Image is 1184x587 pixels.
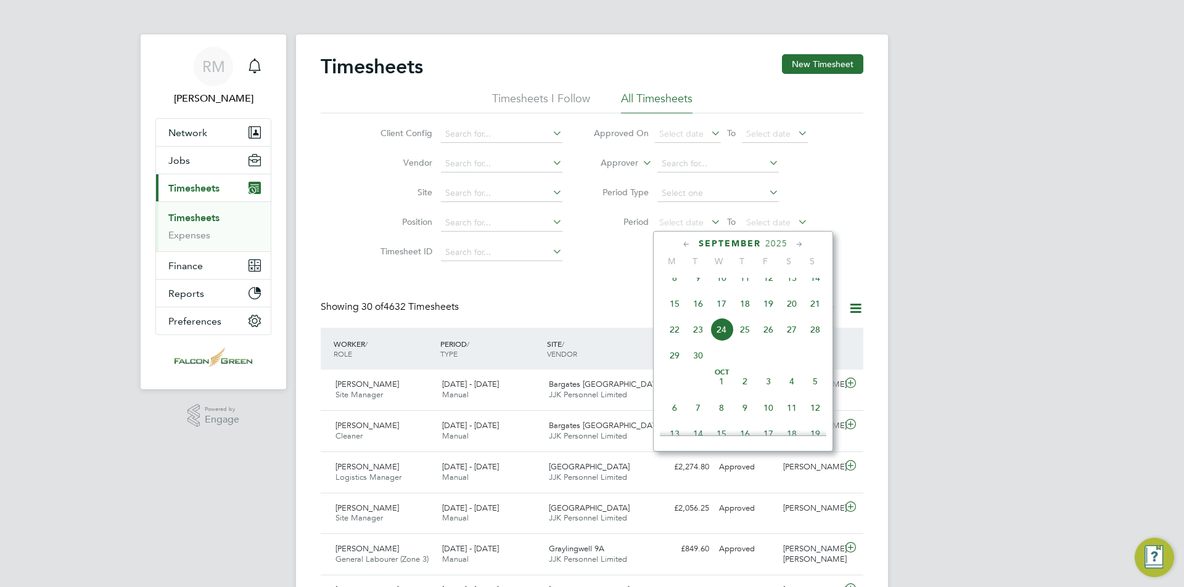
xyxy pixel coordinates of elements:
[686,422,710,445] span: 14
[657,185,779,202] input: Select one
[714,539,778,559] div: Approved
[442,554,469,564] span: Manual
[442,543,499,554] span: [DATE] - [DATE]
[733,318,757,341] span: 25
[757,396,780,419] span: 10
[467,339,469,349] span: /
[780,422,804,445] span: 18
[757,292,780,315] span: 19
[334,349,352,358] span: ROLE
[442,512,469,523] span: Manual
[804,396,827,419] span: 12
[442,472,469,482] span: Manual
[663,344,686,367] span: 29
[714,498,778,519] div: Approved
[168,260,203,272] span: Finance
[659,217,704,228] span: Select date
[778,457,842,477] div: [PERSON_NAME]
[650,374,714,395] div: £1,800.00
[156,119,271,146] button: Network
[441,214,562,232] input: Search for...
[710,422,733,445] span: 15
[202,59,225,75] span: RM
[187,404,240,427] a: Powered byEngage
[321,54,423,79] h2: Timesheets
[621,91,693,113] li: All Timesheets
[683,256,707,267] span: T
[549,420,676,431] span: Bargates [GEOGRAPHIC_DATA] (…
[168,288,204,299] span: Reports
[377,187,432,198] label: Site
[710,266,733,289] span: 10
[723,214,739,230] span: To
[699,238,761,249] span: September
[156,252,271,279] button: Finance
[686,344,710,367] span: 30
[168,315,221,327] span: Preferences
[650,539,714,559] div: £849.60
[156,307,271,334] button: Preferences
[544,333,651,365] div: SITE
[804,422,827,445] span: 19
[710,396,733,419] span: 8
[659,128,704,139] span: Select date
[710,370,733,393] span: 1
[549,431,627,441] span: JJK Personnel Limited
[168,127,207,139] span: Network
[710,370,733,376] span: Oct
[686,396,710,419] span: 7
[777,256,800,267] span: S
[335,512,383,523] span: Site Manager
[660,256,683,267] span: M
[778,498,842,519] div: [PERSON_NAME]
[155,91,271,106] span: Roisin Murphy
[549,389,627,400] span: JJK Personnel Limited
[757,370,780,393] span: 3
[168,182,220,194] span: Timesheets
[780,266,804,289] span: 13
[377,246,432,257] label: Timesheet ID
[765,238,787,249] span: 2025
[800,256,824,267] span: S
[175,347,252,367] img: falcongreen-logo-retina.png
[335,389,383,400] span: Site Manager
[733,396,757,419] span: 9
[730,256,754,267] span: T
[782,54,863,74] button: New Timesheet
[710,318,733,341] span: 24
[780,370,804,393] span: 4
[780,318,804,341] span: 27
[757,318,780,341] span: 26
[549,554,627,564] span: JJK Personnel Limited
[205,415,239,425] span: Engage
[583,157,638,169] label: Approver
[441,155,562,172] input: Search for...
[804,292,827,315] span: 21
[549,512,627,523] span: JJK Personnel Limited
[746,217,791,228] span: Select date
[778,539,842,570] div: [PERSON_NAME] [PERSON_NAME]
[321,301,461,314] div: Showing
[155,347,271,367] a: Go to home page
[441,244,562,261] input: Search for...
[156,174,271,201] button: Timesheets
[686,266,710,289] span: 9
[168,229,210,241] a: Expenses
[549,503,630,513] span: [GEOGRAPHIC_DATA]
[663,266,686,289] span: 8
[377,216,432,227] label: Position
[335,431,363,441] span: Cleaner
[335,503,399,513] span: [PERSON_NAME]
[757,422,780,445] span: 17
[440,349,458,358] span: TYPE
[441,185,562,202] input: Search for...
[442,461,499,472] span: [DATE] - [DATE]
[168,155,190,166] span: Jobs
[442,389,469,400] span: Manual
[442,379,499,389] span: [DATE] - [DATE]
[757,266,780,289] span: 12
[442,420,499,431] span: [DATE] - [DATE]
[335,472,401,482] span: Logistics Manager
[650,457,714,477] div: £2,274.80
[141,34,286,389] nav: Main navigation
